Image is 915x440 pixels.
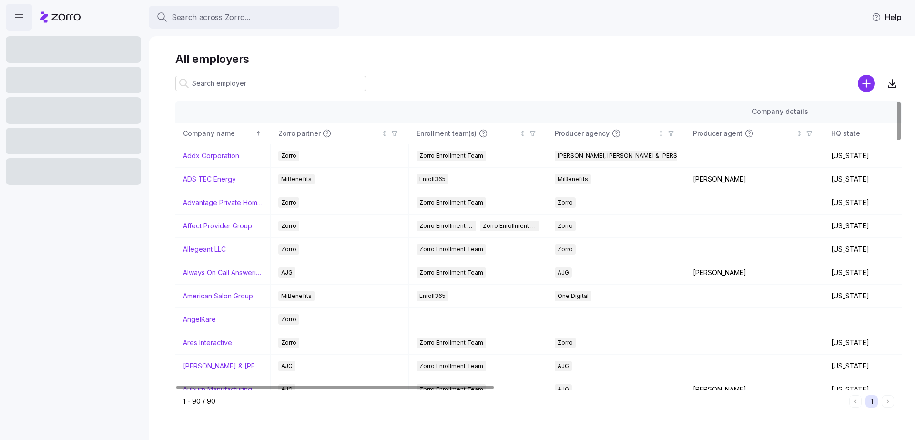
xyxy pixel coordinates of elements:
div: Not sorted [381,130,388,137]
span: AJG [558,361,569,371]
span: Zorro Enrollment Team [419,151,483,161]
span: MiBenefits [281,174,312,184]
span: Enroll365 [419,174,446,184]
th: Producer agencyNot sorted [547,123,685,144]
th: Company nameSorted ascending [175,123,271,144]
div: Sorted ascending [255,130,262,137]
div: 1 - 90 / 90 [183,397,845,406]
span: Zorro [281,221,296,231]
span: Zorro [281,151,296,161]
svg: add icon [858,75,875,92]
span: MiBenefits [558,174,588,184]
span: Zorro Enrollment Team [419,197,483,208]
span: Zorro Enrollment Team [419,338,483,348]
a: Addx Corporation [183,151,239,161]
button: Search across Zorro... [149,6,339,29]
span: One Digital [558,291,589,301]
a: Advantage Private Home Care [183,198,263,207]
span: Zorro [281,314,296,325]
span: Zorro [281,197,296,208]
td: [PERSON_NAME] [685,168,823,191]
span: [PERSON_NAME], [PERSON_NAME] & [PERSON_NAME] [558,151,707,161]
span: Zorro [558,197,573,208]
span: Zorro Enrollment Experts [483,221,537,231]
span: Producer agency [555,129,610,138]
span: Zorro Enrollment Team [419,221,473,231]
a: AngelKare [183,315,216,324]
div: Not sorted [796,130,803,137]
td: [PERSON_NAME] [685,261,823,285]
button: Previous page [849,395,862,408]
th: Producer agentNot sorted [685,123,823,144]
a: Always On Call Answering Service [183,268,263,277]
h1: All employers [175,51,902,66]
span: Zorro [281,338,296,348]
span: Help [872,11,902,23]
span: Zorro Enrollment Team [419,267,483,278]
td: [PERSON_NAME] [685,378,823,401]
span: Zorro [558,338,573,348]
span: Search across Zorro... [172,11,250,23]
div: Not sorted [519,130,526,137]
span: MiBenefits [281,291,312,301]
th: Zorro partnerNot sorted [271,123,409,144]
a: Allegeant LLC [183,245,226,254]
a: [PERSON_NAME] & [PERSON_NAME]'s [183,361,263,371]
a: American Salon Group [183,291,253,301]
span: Zorro [281,244,296,255]
span: AJG [558,267,569,278]
button: 1 [865,395,878,408]
span: Zorro [558,221,573,231]
span: Producer agent [693,129,742,138]
span: Zorro [558,244,573,255]
th: Enrollment team(s)Not sorted [409,123,547,144]
a: ADS TEC Energy [183,174,236,184]
span: AJG [281,267,293,278]
span: AJG [281,361,293,371]
span: Enrollment team(s) [417,129,477,138]
div: Company name [183,128,254,139]
span: Zorro Enrollment Team [419,244,483,255]
button: Help [864,8,909,27]
a: Affect Provider Group [183,221,252,231]
a: Ares Interactive [183,338,232,348]
div: Not sorted [658,130,664,137]
span: Zorro partner [278,129,320,138]
span: Zorro Enrollment Team [419,361,483,371]
a: Auburn Manufacturing [183,385,252,394]
button: Next page [882,395,894,408]
span: Enroll365 [419,291,446,301]
input: Search employer [175,76,366,91]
